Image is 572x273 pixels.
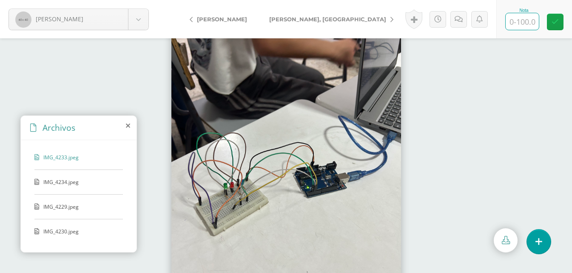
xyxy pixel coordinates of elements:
input: 0-100.0 [506,13,539,30]
span: Archivos [43,122,75,133]
span: [PERSON_NAME] [36,15,83,23]
span: IMG_4229.jpeg [43,203,113,210]
a: [PERSON_NAME], [GEOGRAPHIC_DATA] [258,9,400,29]
span: [PERSON_NAME] [197,16,247,23]
a: [PERSON_NAME] [9,9,148,30]
i: close [126,122,130,129]
img: 40x40 [15,11,31,28]
div: Nota [505,8,543,13]
span: IMG_4234.jpeg [43,178,113,186]
span: [PERSON_NAME], [GEOGRAPHIC_DATA] [269,16,386,23]
a: [PERSON_NAME] [183,9,258,29]
span: IMG_4230.jpeg [43,228,113,235]
span: IMG_4233.jpeg [43,154,113,161]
